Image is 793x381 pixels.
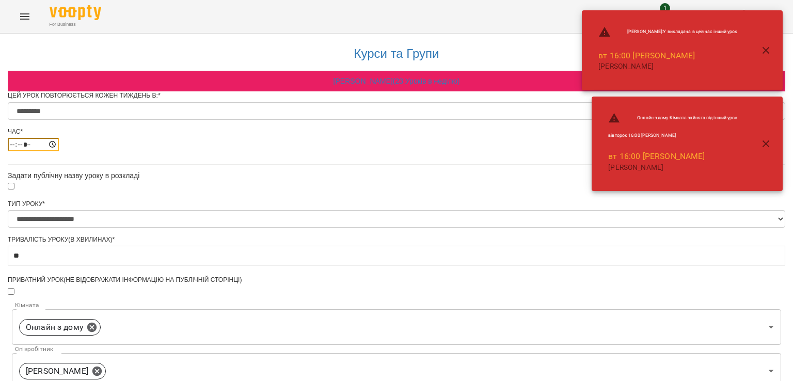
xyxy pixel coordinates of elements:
li: вівторок 16:00 [PERSON_NAME] [600,128,746,143]
div: Цей урок повторюється кожен тиждень в: [8,91,785,100]
button: Menu [12,4,37,29]
p: Онлайн з дому [26,321,83,334]
div: Онлайн з дому [19,319,101,336]
div: Приватний урок(не відображати інформацію на публічній сторінці) [8,276,785,284]
div: Час [8,128,785,136]
a: [PERSON_NAME] ( 23 Уроків в неділю ) [334,77,460,85]
h3: Курси та Групи [13,47,780,60]
p: [PERSON_NAME] [26,365,88,377]
li: [PERSON_NAME] : У викладача в цей час інший урок [590,22,746,42]
a: вт 16:00 [PERSON_NAME] [608,151,705,161]
li: Онлайн з дому : Кімната зайнята під інший урок [600,108,746,129]
span: For Business [50,21,101,28]
span: 1 [660,3,670,13]
div: [PERSON_NAME] [19,363,106,379]
div: Онлайн з дому [12,309,781,345]
img: Voopty Logo [50,5,101,20]
div: Тип Уроку [8,200,785,209]
a: вт 16:00 [PERSON_NAME] [598,51,695,60]
div: Задати публічну назву уроку в розкладі [8,170,785,181]
p: [PERSON_NAME] [608,163,737,173]
p: [PERSON_NAME] [598,61,737,72]
div: Тривалість уроку(в хвилинах) [8,235,785,244]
